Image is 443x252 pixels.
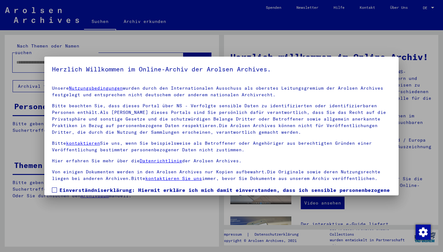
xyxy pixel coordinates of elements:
[52,64,391,74] h5: Herzlich Willkommen im Online-Archiv der Arolsen Archives.
[52,169,391,182] p: Von einigen Dokumenten werden in den Arolsen Archives nur Kopien aufbewahrt.Die Originale sowie d...
[59,186,391,216] span: Einverständniserklärung: Hiermit erkläre ich mich damit einverstanden, dass ich sensible personen...
[69,85,123,91] a: Nutzungsbedingungen
[52,85,391,98] p: Unsere wurden durch den Internationalen Ausschuss als oberstes Leitungsgremium der Arolsen Archiv...
[140,158,182,164] a: Datenrichtlinie
[415,224,430,239] div: Zustimmung ändern
[416,225,431,240] img: Zustimmung ändern
[52,140,391,153] p: Bitte Sie uns, wenn Sie beispielsweise als Betroffener oder Angehöriger aus berechtigten Gründen ...
[66,140,100,146] a: kontaktieren
[145,176,202,181] a: kontaktieren Sie uns
[52,103,391,136] p: Bitte beachten Sie, dass dieses Portal über NS - Verfolgte sensible Daten zu identifizierten oder...
[52,158,391,164] p: Hier erfahren Sie mehr über die der Arolsen Archives.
